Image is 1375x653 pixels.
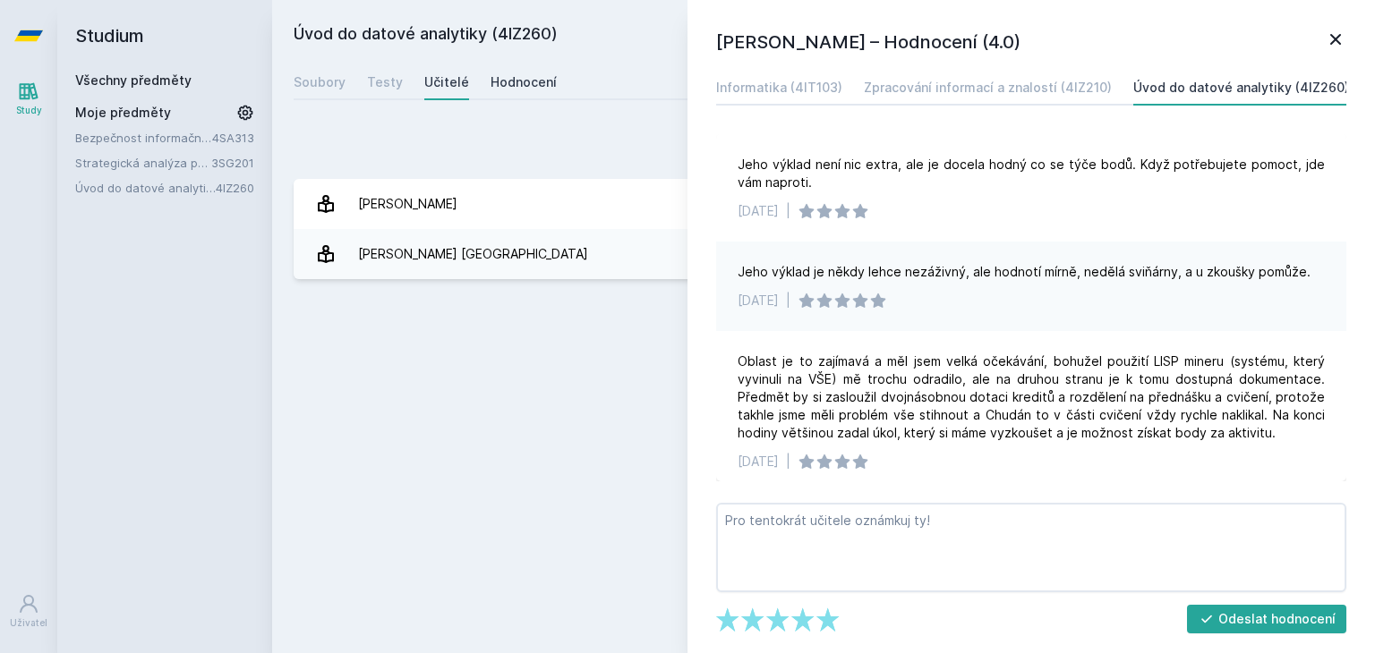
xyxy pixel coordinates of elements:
[75,72,192,88] a: Všechny předměty
[294,21,1148,50] h2: Úvod do datové analytiky (4IZ260)
[367,73,403,91] div: Testy
[738,202,779,220] div: [DATE]
[424,73,469,91] div: Učitelé
[4,584,54,639] a: Uživatel
[4,72,54,126] a: Study
[358,236,588,272] div: [PERSON_NAME] [GEOGRAPHIC_DATA]
[294,229,1354,279] a: [PERSON_NAME] [GEOGRAPHIC_DATA] 2 hodnocení 5.0
[10,616,47,630] div: Uživatel
[786,292,790,310] div: |
[424,64,469,100] a: Učitelé
[75,154,211,172] a: Strategická analýza pro informatiky a statistiky
[16,104,42,117] div: Study
[294,73,346,91] div: Soubory
[491,64,557,100] a: Hodnocení
[211,156,254,170] a: 3SG201
[75,129,212,147] a: Bezpečnost informačních systémů
[738,263,1311,281] div: Jeho výklad je někdy lehce nezáživný, ale hodnotí mírně, nedělá sviňárny, a u zkoušky pomůže.
[358,186,457,222] div: [PERSON_NAME]
[75,104,171,122] span: Moje předměty
[75,179,216,197] a: Úvod do datové analytiky
[294,179,1354,229] a: [PERSON_NAME] 4 hodnocení 4.0
[786,202,790,220] div: |
[367,64,403,100] a: Testy
[738,156,1325,191] div: Jeho výklad není nic extra, ale je docela hodný co se týče bodů. Když potřebujete pomoct, jde vám...
[294,64,346,100] a: Soubory
[491,73,557,91] div: Hodnocení
[738,292,779,310] div: [DATE]
[212,131,254,145] a: 4SA313
[216,181,254,195] a: 4IZ260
